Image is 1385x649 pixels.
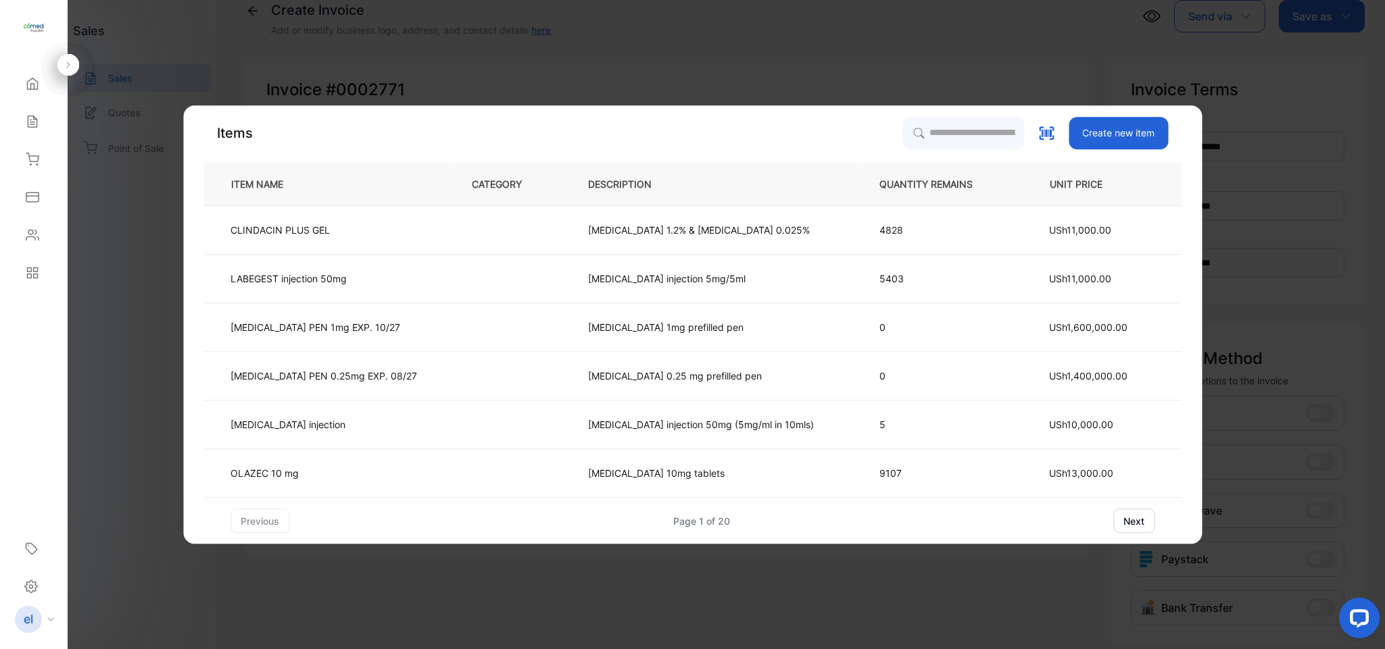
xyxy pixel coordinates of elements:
[879,177,994,191] p: QUANTITY REMAINS
[879,369,994,383] p: 0
[1049,419,1113,430] span: USh10,000.00
[588,320,744,334] p: [MEDICAL_DATA] 1mg prefilled pen
[230,369,417,383] p: [MEDICAL_DATA] PEN 0.25mg EXP. 08/27
[472,177,543,191] p: CATEGORY
[230,320,400,334] p: [MEDICAL_DATA] PEN 1mg EXP. 10/27
[879,320,994,334] p: 0
[1328,592,1385,649] iframe: LiveChat chat widget
[217,123,253,143] p: Items
[879,223,994,237] p: 4828
[588,177,673,191] p: DESCRIPTION
[230,223,330,237] p: CLINDACIN PLUS GEL
[24,18,44,38] img: logo
[588,369,762,383] p: [MEDICAL_DATA] 0.25 mg prefilled pen
[879,466,994,480] p: 9107
[1113,509,1155,533] button: next
[588,223,810,237] p: [MEDICAL_DATA] 1.2% & [MEDICAL_DATA] 0.025%
[1069,117,1168,149] button: Create new item
[24,611,33,628] p: el
[230,271,347,286] p: LABEGEST injection 50mg
[879,271,994,286] p: 5403
[1049,273,1111,284] span: USh11,000.00
[1049,321,1127,333] span: USh1,600,000.00
[588,271,746,286] p: [MEDICAL_DATA] injection 5mg/5ml
[226,177,305,191] p: ITEM NAME
[1049,467,1113,479] span: USh13,000.00
[1049,370,1127,382] span: USh1,400,000.00
[673,514,730,528] div: Page 1 of 20
[1049,224,1111,236] span: USh11,000.00
[1039,177,1159,191] p: UNIT PRICE
[588,466,725,480] p: [MEDICAL_DATA] 10mg tablets
[230,509,289,533] button: previous
[879,417,994,432] p: 5
[588,417,814,432] p: [MEDICAL_DATA] injection 50mg (5mg/ml in 10mls)
[230,417,345,432] p: [MEDICAL_DATA] injection
[230,466,307,480] p: OLAZEC 10 mg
